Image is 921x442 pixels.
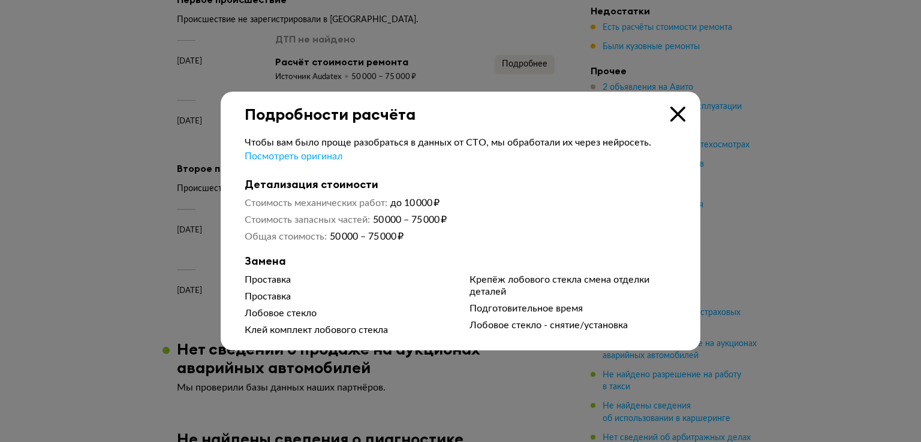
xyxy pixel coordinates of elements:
[373,215,447,225] span: 50 000 – 75 000 ₽
[221,92,700,123] div: Подробности расчёта
[245,307,452,319] div: Лобовое стекло
[245,231,327,243] dt: Общая стоимость
[390,198,440,208] span: до 10 000 ₽
[330,232,404,241] span: 50 000 – 75 000 ₽
[245,152,342,161] span: Посмотреть оригинал
[245,178,676,191] b: Детализация стоимости
[469,302,676,314] div: Подготовительное время
[245,214,370,226] dt: Стоимость запасных частей
[469,274,676,298] div: Крепёж лобового стекла смена отделки деталей
[245,290,452,302] div: Проставка
[245,255,676,268] b: Замена
[245,274,452,286] div: Проставка
[245,324,452,336] div: Клей комплект лобового стекла
[245,197,387,209] dt: Стоимость механических работ
[245,138,651,147] span: Чтобы вам было проще разобраться в данных от СТО, мы обработали их через нейросеть.
[469,319,676,331] div: Лобовое стекло - снятие/установка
